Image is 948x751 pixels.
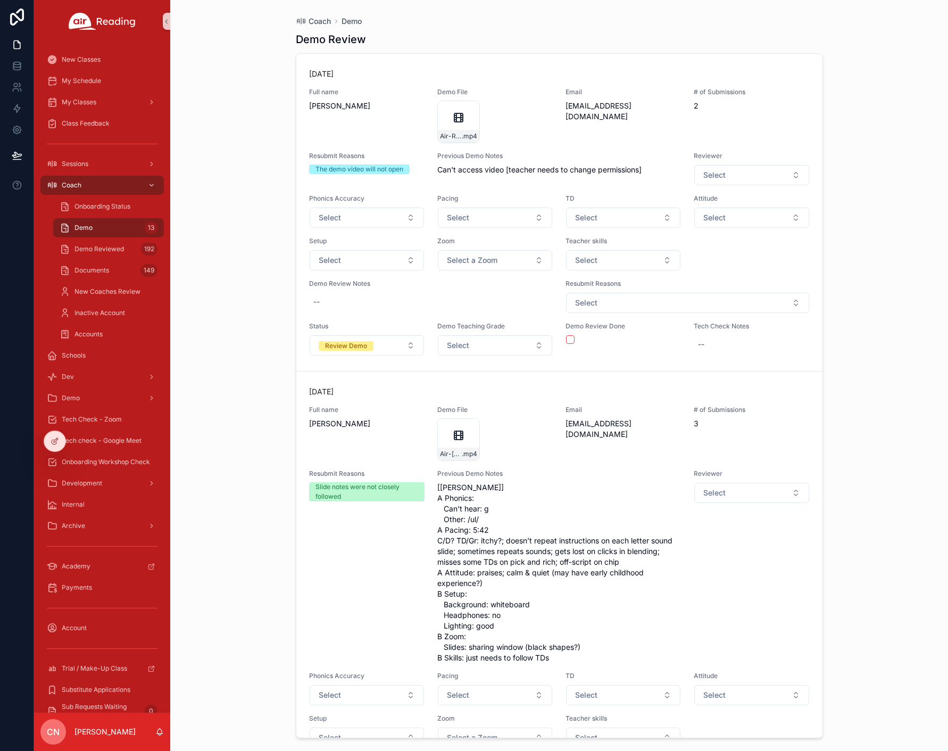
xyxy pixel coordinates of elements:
[342,16,362,27] a: Demo
[62,500,85,509] span: Internal
[309,714,425,723] span: Setup
[309,152,425,160] span: Resubmit Reasons
[40,346,164,365] a: Schools
[447,690,469,700] span: Select
[62,98,96,106] span: My Classes
[34,43,170,713] div: scrollable content
[40,452,164,472] a: Onboarding Workshop Check
[437,406,553,414] span: Demo File
[437,194,553,203] span: Pacing
[74,245,124,253] span: Demo Reviewed
[40,154,164,174] a: Sessions
[566,418,681,440] span: [EMAIL_ADDRESS][DOMAIN_NAME]
[40,114,164,133] a: Class Feedback
[309,418,425,429] span: [PERSON_NAME]
[62,703,140,720] span: Sub Requests Waiting Approval
[438,250,552,270] button: Select Button
[40,557,164,576] a: Academy
[566,322,681,331] span: Demo Review Done
[296,16,331,27] a: Coach
[694,469,809,478] span: Reviewer
[62,664,127,673] span: Trial / Make-Up Class
[62,479,102,488] span: Development
[40,578,164,597] a: Payments
[40,431,164,450] a: Tech check - Google Meet
[310,685,424,705] button: Select Button
[40,618,164,638] a: Account
[437,672,553,680] span: Pacing
[40,93,164,112] a: My Classes
[40,389,164,408] a: Demo
[74,266,109,275] span: Documents
[698,339,704,350] div: --
[694,165,809,185] button: Select Button
[566,279,810,288] span: Resubmit Reasons
[309,16,331,27] span: Coach
[703,488,726,498] span: Select
[313,296,320,307] div: --
[575,255,597,266] span: Select
[62,351,86,360] span: Schools
[438,208,552,228] button: Select Button
[315,164,403,174] div: The demo video will not open
[566,250,680,270] button: Select Button
[74,224,93,232] span: Demo
[62,77,101,85] span: My Schedule
[62,55,101,64] span: New Classes
[438,335,552,356] button: Select Button
[462,132,477,141] span: .mp4
[437,152,681,160] span: Previous Demo Notes
[74,309,125,317] span: Inactive Account
[319,732,341,743] span: Select
[62,415,122,424] span: Tech Check - Zoom
[575,732,597,743] span: Select
[53,303,164,323] a: Inactive Account
[566,208,680,228] button: Select Button
[145,705,157,717] div: 0
[53,197,164,216] a: Onboarding Status
[310,250,424,270] button: Select Button
[309,386,334,397] p: [DATE]
[566,714,681,723] span: Teacher skills
[694,483,809,503] button: Select Button
[447,212,469,223] span: Select
[319,255,341,266] span: Select
[40,176,164,195] a: Coach
[40,367,164,386] a: Dev
[694,685,809,705] button: Select Button
[319,212,341,223] span: Select
[53,282,164,301] a: New Coaches Review
[74,287,140,296] span: New Coaches Review
[40,659,164,678] a: Trial / Make-Up Class
[309,672,425,680] span: Phonics Accuracy
[53,261,164,280] a: Documents149
[40,50,164,69] a: New Classes
[62,624,87,632] span: Account
[40,680,164,699] a: Substitute Applications
[62,373,74,381] span: Dev
[141,243,157,255] div: 192
[462,450,477,458] span: .mp4
[140,264,157,277] div: 149
[40,474,164,493] a: Development
[40,495,164,514] a: Internal
[315,482,418,501] div: Slide notes were not closely followed
[703,690,726,700] span: Select
[309,69,334,79] p: [DATE]
[694,406,809,414] span: # of Submissions
[575,212,597,223] span: Select
[437,237,553,245] span: Zoom
[309,469,425,478] span: Resubmit Reasons
[62,522,85,530] span: Archive
[62,181,81,189] span: Coach
[309,322,425,331] span: Status
[62,160,88,168] span: Sessions
[447,340,469,351] span: Select
[309,88,425,96] span: Full name
[62,562,90,571] span: Academy
[40,702,164,721] a: Sub Requests Waiting Approval0
[325,341,367,351] div: Review Demo
[437,88,553,96] span: Demo File
[566,728,680,748] button: Select Button
[309,194,425,203] span: Phonics Accuracy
